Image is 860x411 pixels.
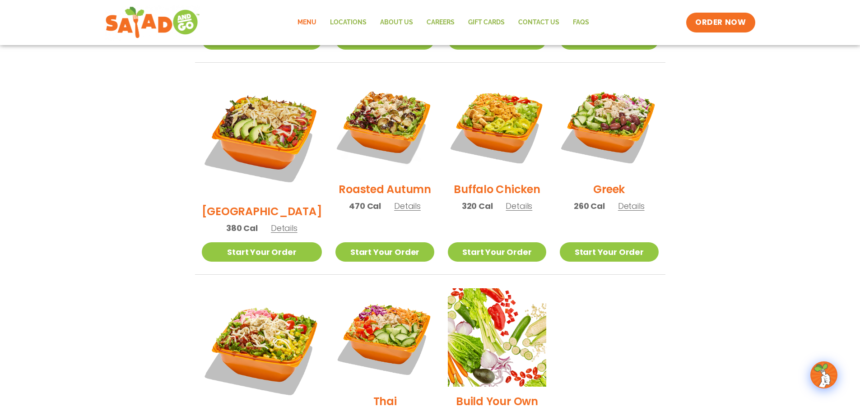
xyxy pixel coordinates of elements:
[461,12,511,33] a: GIFT CARDS
[202,242,322,262] a: Start Your Order
[448,242,546,262] a: Start Your Order
[202,76,322,197] img: Product photo for BBQ Ranch Salad
[202,203,322,219] h2: [GEOGRAPHIC_DATA]
[291,12,596,33] nav: Menu
[373,12,420,33] a: About Us
[593,181,625,197] h2: Greek
[560,242,658,262] a: Start Your Order
[448,76,546,175] img: Product photo for Buffalo Chicken Salad
[105,5,200,41] img: new-SAG-logo-768×292
[335,288,434,387] img: Product photo for Thai Salad
[511,12,566,33] a: Contact Us
[335,242,434,262] a: Start Your Order
[506,200,532,212] span: Details
[339,181,431,197] h2: Roasted Autumn
[271,222,298,234] span: Details
[811,362,837,388] img: wpChatIcon
[335,76,434,175] img: Product photo for Roasted Autumn Salad
[349,200,381,212] span: 470 Cal
[462,200,493,212] span: 320 Cal
[618,200,645,212] span: Details
[420,12,461,33] a: Careers
[448,288,546,387] img: Product photo for Build Your Own
[566,12,596,33] a: FAQs
[291,12,323,33] a: Menu
[560,76,658,175] img: Product photo for Greek Salad
[456,393,538,409] h2: Build Your Own
[226,222,258,234] span: 380 Cal
[695,17,746,28] span: ORDER NOW
[202,288,322,409] img: Product photo for Jalapeño Ranch Salad
[394,200,421,212] span: Details
[574,200,605,212] span: 260 Cal
[454,181,540,197] h2: Buffalo Chicken
[323,12,373,33] a: Locations
[373,393,397,409] h2: Thai
[686,13,755,32] a: ORDER NOW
